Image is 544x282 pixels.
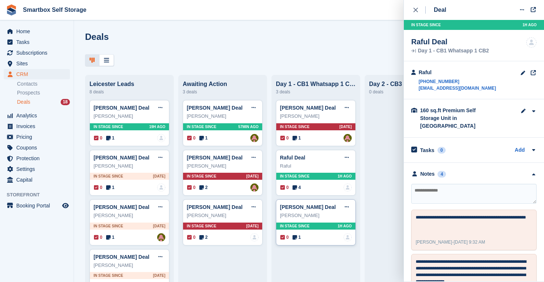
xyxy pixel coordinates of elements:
span: In stage since [94,173,123,179]
a: menu [4,175,70,185]
img: Alex Selenitsas [250,183,259,192]
span: 0 [94,184,102,191]
a: [PERSON_NAME] Deal [280,105,336,111]
span: 2 [199,234,208,241]
a: menu [4,153,70,164]
span: Protection [16,153,61,164]
div: Day 1 - CB1 Whatsapp 1 CB2 [276,81,356,87]
span: [DATE] 9:32 AM [454,240,485,245]
span: Pricing [16,132,61,142]
img: deal-assignee-blank [250,233,259,241]
span: Tasks [16,37,61,47]
a: [PHONE_NUMBER] [419,78,496,85]
div: Raful [419,69,496,76]
span: 19H AGO [149,124,165,130]
a: [PERSON_NAME] Deal [94,105,149,111]
span: In stage since [187,124,216,130]
div: Day 2 - CB3 WA/Email 1 [369,81,449,87]
span: In stage since [411,22,441,28]
a: menu [4,58,70,69]
span: 4 [293,184,301,191]
a: menu [4,26,70,37]
a: menu [4,37,70,47]
span: 2 [199,184,208,191]
a: Raful Deal [280,155,305,161]
h2: Tasks [420,147,435,154]
span: 0 [187,184,196,191]
a: [PERSON_NAME] Deal [94,155,149,161]
a: [PERSON_NAME] Deal [187,204,243,210]
span: In stage since [94,223,123,229]
div: [PERSON_NAME] [94,262,165,269]
a: [PERSON_NAME] Deal [187,155,243,161]
div: [PERSON_NAME] [280,212,352,219]
span: 1 [106,184,115,191]
a: menu [4,164,70,174]
div: Notes [420,170,435,178]
span: [DATE] [339,124,352,130]
div: 160 sq.ft Premium Self Storage Unit in [GEOGRAPHIC_DATA] [420,107,494,130]
img: deal-assignee-blank [157,134,165,142]
div: Raful [280,162,352,170]
img: deal-assignee-blank [526,37,537,48]
div: 0 [437,147,446,154]
div: [PERSON_NAME] [94,113,165,120]
span: Storefront [7,191,74,199]
a: Alex Selenitsas [344,134,352,142]
span: 1 [293,135,301,141]
a: Contacts [17,80,70,87]
a: Deals 18 [17,98,70,106]
span: 0 [280,234,289,241]
span: [PERSON_NAME] [416,240,452,245]
span: In stage since [280,124,310,130]
img: deal-assignee-blank [157,183,165,192]
div: [PERSON_NAME] [187,212,259,219]
a: Smartbox Self Storage [20,4,89,16]
span: 1 [293,234,301,241]
span: [DATE] [153,273,165,278]
a: deal-assignee-blank [344,233,352,241]
img: Alex Selenitsas [157,233,165,241]
div: Deal [434,6,446,14]
span: Analytics [16,110,61,121]
div: 8 deals [89,87,169,96]
span: 0 [187,234,196,241]
span: 0 [94,135,102,141]
img: Alex Selenitsas [250,134,259,142]
a: deal-assignee-blank [344,183,352,192]
span: [DATE] [246,223,259,229]
span: 0 [280,135,289,141]
a: [PERSON_NAME] Deal [187,105,243,111]
a: Preview store [61,201,70,210]
span: Sites [16,58,61,69]
div: 3 deals [276,87,356,96]
a: [PERSON_NAME] Deal [94,204,149,210]
span: 1 [106,234,115,241]
span: Invoices [16,121,61,131]
span: In stage since [187,223,216,229]
h1: Deals [85,32,109,42]
img: stora-icon-8386f47178a22dfd0bd8f6a31ec36ba5ce8667c1dd55bd0f319d3a0aa187defe.svg [6,4,17,16]
span: Subscriptions [16,48,61,58]
span: Capital [16,175,61,185]
span: In stage since [187,173,216,179]
span: In stage since [280,173,310,179]
span: 1H AGO [523,22,537,28]
a: [EMAIL_ADDRESS][DOMAIN_NAME] [419,85,496,92]
span: 0 [280,184,289,191]
span: 0 [94,234,102,241]
span: In stage since [94,124,123,130]
div: 0 deals [369,87,449,96]
span: Settings [16,164,61,174]
a: Prospects [17,89,70,97]
span: 0 [187,135,196,141]
div: [PERSON_NAME] [187,113,259,120]
span: Booking Portal [16,200,61,211]
div: Raful Deal [411,37,489,46]
div: [PERSON_NAME] [94,212,165,219]
span: 1 [106,135,115,141]
div: [PERSON_NAME] [187,162,259,170]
